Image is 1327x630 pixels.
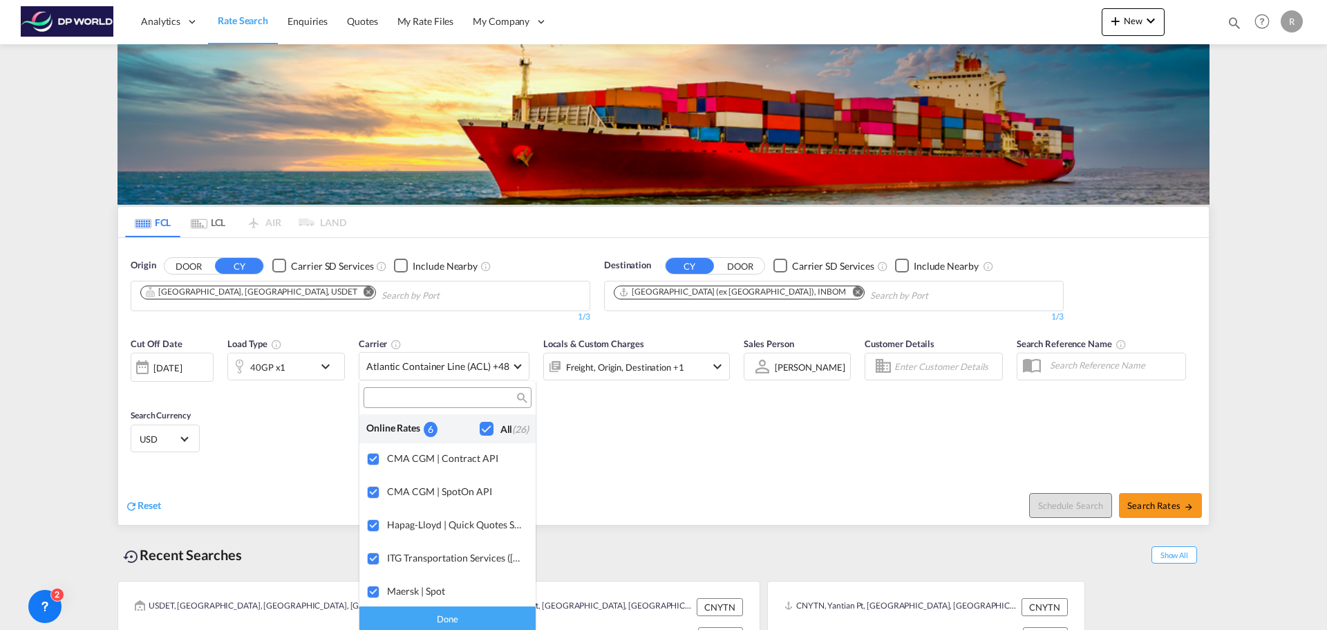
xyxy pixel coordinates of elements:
[500,423,529,436] div: All
[387,519,525,530] div: Hapag-Lloyd | Quick Quotes Spot
[359,606,536,630] div: Done
[387,452,525,464] div: CMA CGM | Contract API
[516,393,526,403] md-icon: icon-magnify
[512,423,529,435] span: (26)
[387,485,525,497] div: CMA CGM | SpotOn API
[387,585,525,597] div: Maersk | Spot
[387,552,525,564] div: ITG Transportation Services ([GEOGRAPHIC_DATA]) | API
[10,557,59,609] iframe: Chat
[424,422,437,436] div: 6
[366,421,424,436] div: Online Rates
[480,421,529,436] md-checkbox: Checkbox No Ink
